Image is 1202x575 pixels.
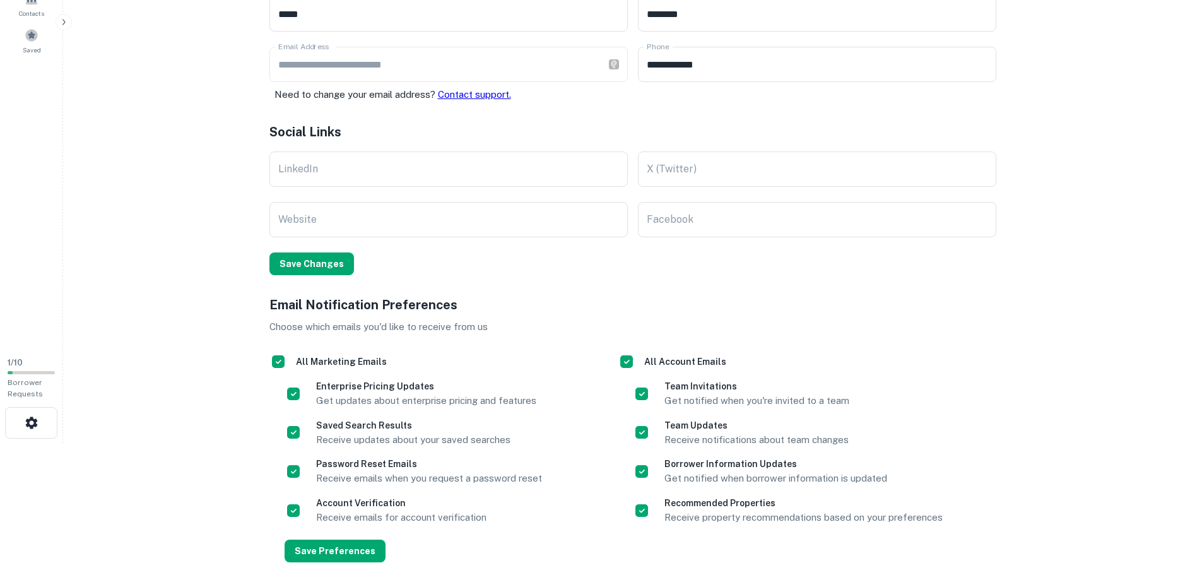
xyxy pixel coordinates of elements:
h6: Recommended Properties [664,496,943,510]
p: Receive notifications about team changes [664,432,849,448]
p: Receive updates about your saved searches [316,432,510,448]
p: Get notified when borrower information is updated [664,471,887,486]
a: Saved [4,23,59,57]
h6: Saved Search Results [316,418,510,432]
p: Receive property recommendations based on your preferences [664,510,943,525]
h6: All Marketing Emails [296,355,387,369]
h5: Email Notification Preferences [269,295,996,314]
p: Receive emails when you request a password reset [316,471,542,486]
span: Borrower Requests [8,378,43,398]
a: Contact support. [438,89,511,100]
h6: Team Updates [664,418,849,432]
h6: Enterprise Pricing Updates [316,379,536,393]
h6: Team Invitations [664,379,849,393]
button: Save Changes [269,252,354,275]
iframe: Chat Widget [1139,474,1202,535]
span: Contacts [19,8,44,18]
h5: Social Links [269,122,996,141]
h6: Account Verification [316,496,486,510]
label: Email Address [278,41,329,52]
p: Choose which emails you'd like to receive from us [269,319,996,335]
h6: Borrower Information Updates [664,457,887,471]
p: Need to change your email address? [274,87,628,102]
span: Saved [23,45,41,55]
label: Phone [647,41,669,52]
p: Get updates about enterprise pricing and features [316,393,536,408]
span: 1 / 10 [8,358,23,367]
h6: All Account Emails [644,355,726,369]
p: Get notified when you're invited to a team [664,393,849,408]
p: Receive emails for account verification [316,510,486,525]
button: Save Preferences [285,540,386,562]
h6: Password Reset Emails [316,457,542,471]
